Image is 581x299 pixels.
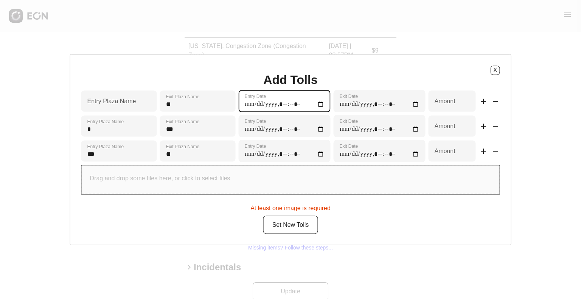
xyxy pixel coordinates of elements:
[340,118,358,124] label: Exit Date
[87,143,124,149] label: Entry Plaza Name
[245,93,266,99] label: Entry Date
[435,146,455,155] label: Amount
[245,118,266,124] label: Entry Date
[479,97,488,106] span: add
[491,97,500,106] span: remove
[340,143,358,149] label: Exit Date
[81,200,500,212] div: At least one image is required
[263,75,317,84] h1: Add Tolls
[263,215,318,234] button: Set New Tolls
[479,147,488,156] span: add
[166,143,200,149] label: Exit Plaza Name
[87,96,136,105] label: Entry Plaza Name
[491,122,500,131] span: remove
[245,143,266,149] label: Entry Date
[435,121,455,130] label: Amount
[87,118,124,124] label: Entry Plaza Name
[479,122,488,131] span: add
[491,147,500,156] span: remove
[435,96,455,105] label: Amount
[166,118,200,124] label: Exit Plaza Name
[90,174,230,183] p: Drag and drop some files here, or click to select files
[491,65,500,75] button: X
[166,93,200,99] label: Exit Plaza Name
[340,93,358,99] label: Exit Date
